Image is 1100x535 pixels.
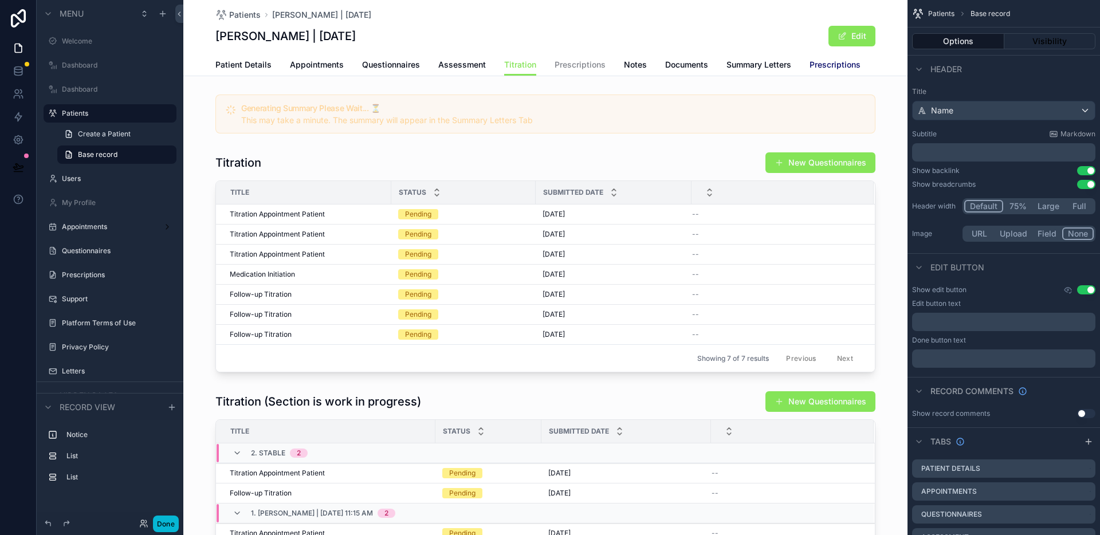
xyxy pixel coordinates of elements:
[624,59,647,70] span: Notes
[78,129,131,139] span: Create a Patient
[665,54,708,77] a: Documents
[930,436,951,447] span: Tabs
[697,354,769,363] span: Showing 7 of 7 results
[928,9,954,18] span: Patients
[215,28,356,44] h1: [PERSON_NAME] | [DATE]
[62,343,174,352] label: Privacy Policy
[665,59,708,70] span: Documents
[62,109,170,118] label: Patients
[1049,129,1095,139] a: Markdown
[62,85,174,94] label: Dashboard
[726,54,791,77] a: Summary Letters
[912,336,966,345] label: Done button text
[362,59,420,70] span: Questionnaires
[912,229,958,238] label: Image
[362,54,420,77] a: Questionnaires
[964,200,1003,213] button: Default
[62,222,158,231] label: Appointments
[912,87,1095,96] label: Title
[297,449,301,458] div: 2
[62,61,174,70] label: Dashboard
[62,318,174,328] label: Platform Terms of Use
[62,174,174,183] label: Users
[66,451,172,461] label: List
[229,9,261,21] span: Patients
[921,510,982,519] label: Questionnaires
[1064,200,1094,213] button: Full
[930,385,1013,397] span: Record comments
[726,59,791,70] span: Summary Letters
[930,64,962,75] span: Header
[964,227,995,240] button: URL
[438,59,486,70] span: Assessment
[1032,227,1063,240] button: Field
[912,313,1095,331] div: scrollable content
[215,59,272,70] span: Patient Details
[438,54,486,77] a: Assessment
[251,509,373,518] span: 1. [PERSON_NAME] | [DATE] 11:15 am
[62,367,174,376] label: Letters
[624,54,647,77] a: Notes
[1060,129,1095,139] span: Markdown
[66,473,172,482] label: List
[215,54,272,77] a: Patient Details
[443,427,470,436] span: Status
[810,59,861,70] span: Prescriptions
[543,188,603,197] span: Submitted Date
[399,188,426,197] span: Status
[384,509,388,518] div: 2
[504,59,536,70] span: Titration
[215,9,261,21] a: Patients
[912,143,1095,162] div: scrollable content
[230,427,249,436] span: Title
[912,409,990,418] div: Show record comments
[60,390,118,402] span: Hidden pages
[62,294,174,304] label: Support
[912,202,958,211] label: Header width
[1062,227,1094,240] button: None
[60,8,84,19] span: Menu
[931,105,953,116] span: Name
[995,227,1032,240] button: Upload
[290,54,344,77] a: Appointments
[912,180,976,189] div: Show breadcrumbs
[912,285,967,294] label: Show edit button
[549,427,609,436] span: Submitted Date
[921,464,980,473] label: Patient Details
[912,101,1095,120] button: Name
[272,9,371,21] span: [PERSON_NAME] | [DATE]
[1003,200,1032,213] button: 75%
[555,59,606,70] span: Prescriptions
[60,402,115,413] span: Record view
[62,270,174,280] label: Prescriptions
[921,487,977,496] label: Appointments
[251,449,285,458] span: 2. Stable
[290,59,344,70] span: Appointments
[37,420,183,498] div: scrollable content
[62,37,174,46] label: Welcome
[62,198,174,207] label: My Profile
[912,166,960,175] div: Show backlink
[912,299,961,308] label: Edit button text
[971,9,1010,18] span: Base record
[66,430,172,439] label: Notice
[504,54,536,76] a: Titration
[912,349,1095,368] div: scrollable content
[153,516,179,532] button: Done
[78,150,117,159] span: Base record
[912,33,1004,49] button: Options
[810,54,861,77] a: Prescriptions
[62,246,174,255] label: Questionnaires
